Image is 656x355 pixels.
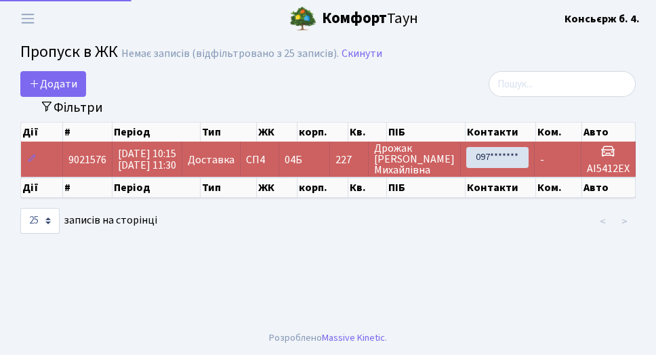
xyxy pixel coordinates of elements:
[11,7,45,30] button: Переключити навігацію
[466,123,536,142] th: Контакти
[565,12,640,26] b: Консьєрж б. 4.
[31,97,112,118] button: Переключити фільтри
[587,163,630,175] h5: АІ5412ЕХ
[201,123,257,142] th: Тип
[20,208,60,234] select: записів на сторінці
[298,123,348,142] th: корп.
[201,177,257,198] th: Тип
[489,71,636,97] input: Пошук...
[21,177,63,198] th: Дії
[342,47,382,60] a: Скинути
[20,208,157,234] label: записів на сторінці
[20,40,118,64] span: Пропуск в ЖК
[322,7,387,29] b: Комфорт
[298,177,348,198] th: корп.
[348,177,387,198] th: Кв.
[536,123,582,142] th: Ком.
[322,7,418,30] span: Таун
[246,154,273,165] span: СП4
[112,177,200,198] th: Період
[112,123,200,142] th: Період
[188,154,234,165] span: Доставка
[63,123,113,142] th: #
[387,123,466,142] th: ПІБ
[257,123,298,142] th: ЖК
[335,154,363,165] span: 227
[582,123,636,142] th: Авто
[68,152,106,167] span: 9021576
[322,331,385,345] a: Massive Kinetic
[63,177,113,198] th: #
[121,47,339,60] div: Немає записів (відфільтровано з 25 записів).
[348,123,387,142] th: Кв.
[29,77,77,91] span: Додати
[21,123,63,142] th: Дії
[565,11,640,27] a: Консьєрж б. 4.
[540,152,544,167] span: -
[285,152,302,167] span: 04Б
[269,331,387,346] div: Розроблено .
[466,177,536,198] th: Контакти
[374,143,455,175] span: Дрожак [PERSON_NAME] Михайлівна
[289,5,316,33] img: logo.png
[387,177,466,198] th: ПІБ
[536,177,582,198] th: Ком.
[20,71,86,97] a: Додати
[257,177,298,198] th: ЖК
[582,177,636,198] th: Авто
[118,146,176,173] span: [DATE] 10:15 [DATE] 11:30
